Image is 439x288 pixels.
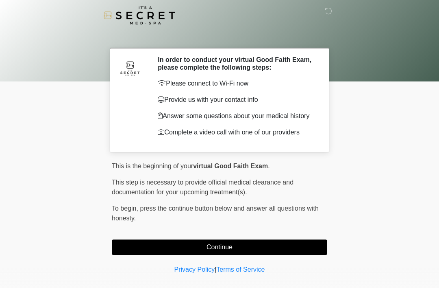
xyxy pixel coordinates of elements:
[112,179,293,196] span: This step is necessary to provide official medical clearance and documentation for your upcoming ...
[112,205,319,222] span: press the continue button below and answer all questions with honesty.
[158,95,315,105] p: Provide us with your contact info
[106,29,333,44] h1: ‎ ‎
[158,111,315,121] p: Answer some questions about your medical history
[112,163,193,169] span: This is the beginning of your
[104,6,175,24] img: It's A Secret Med Spa Logo
[158,56,315,71] h2: In order to conduct your virtual Good Faith Exam, please complete the following steps:
[112,240,327,255] button: Continue
[215,266,216,273] a: |
[112,205,140,212] span: To begin,
[216,266,265,273] a: Terms of Service
[158,79,315,88] p: Please connect to Wi-Fi now
[158,128,315,137] p: Complete a video call with one of our providers
[118,56,142,80] img: Agent Avatar
[174,266,215,273] a: Privacy Policy
[268,163,269,169] span: .
[193,163,268,169] strong: virtual Good Faith Exam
